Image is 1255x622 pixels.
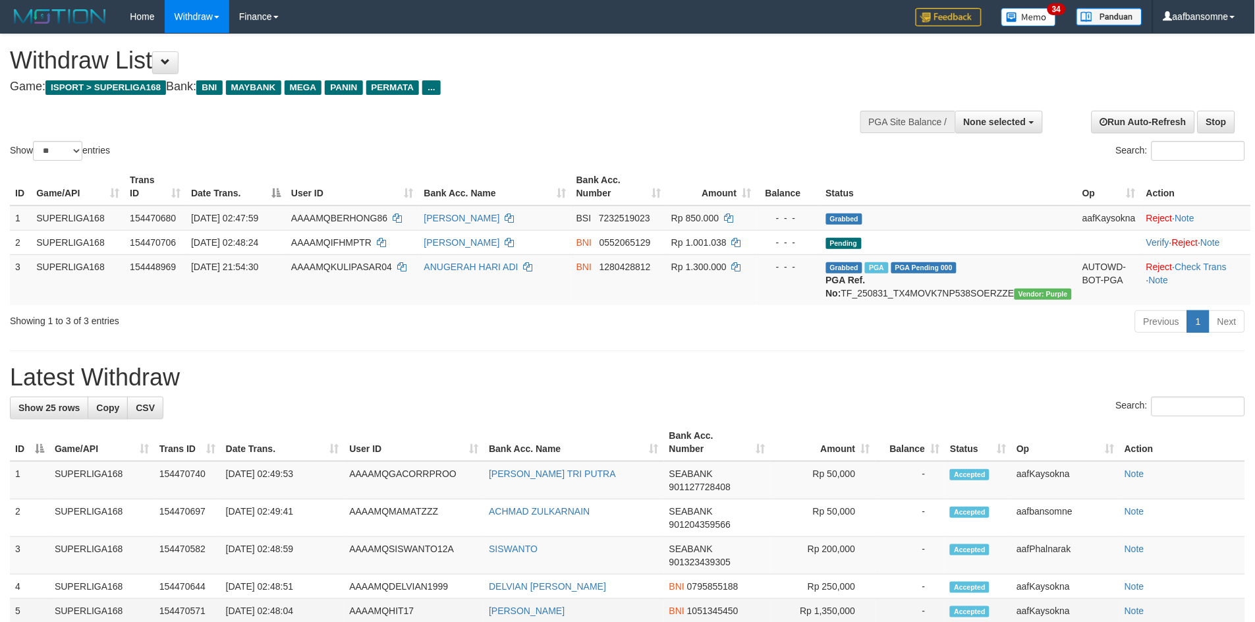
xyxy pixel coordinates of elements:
[1001,8,1057,26] img: Button%20Memo.svg
[1077,206,1141,231] td: aafKaysokna
[576,213,592,223] span: BSI
[1172,237,1198,248] a: Reject
[666,168,756,206] th: Amount: activate to sort column ascending
[669,519,731,530] span: Copy 901204359566 to clipboard
[826,213,863,225] span: Grabbed
[10,206,31,231] td: 1
[10,309,513,327] div: Showing 1 to 3 of 3 entries
[221,537,345,575] td: [DATE] 02:48:59
[10,230,31,254] td: 2
[1076,8,1142,26] img: panduan.png
[489,506,590,517] a: ACHMAD ZULKARNAIN
[950,544,990,555] span: Accepted
[10,537,49,575] td: 3
[1198,111,1235,133] a: Stop
[10,397,88,419] a: Show 25 rows
[1119,424,1245,461] th: Action
[1152,141,1245,161] input: Search:
[891,262,957,273] span: PGA Pending
[31,254,125,305] td: SUPERLIGA168
[1015,289,1072,300] span: Vendor URL: https://trx4.1velocity.biz
[221,461,345,499] td: [DATE] 02:49:53
[1011,424,1119,461] th: Op: activate to sort column ascending
[422,80,440,95] span: ...
[964,117,1026,127] span: None selected
[826,275,866,298] b: PGA Ref. No:
[1011,537,1119,575] td: aafPhalnarak
[489,581,606,592] a: DELVIAN [PERSON_NAME]
[826,262,863,273] span: Grabbed
[18,403,80,413] span: Show 25 rows
[1092,111,1195,133] a: Run Auto-Refresh
[291,237,372,248] span: AAAAMQIFHMPTR
[600,237,651,248] span: Copy 0552065129 to clipboard
[669,506,713,517] span: SEABANK
[344,461,484,499] td: AAAAMQGACORRPROO
[1011,575,1119,599] td: aafKaysokna
[186,168,286,206] th: Date Trans.: activate to sort column descending
[1152,397,1245,416] input: Search:
[664,424,771,461] th: Bank Acc. Number: activate to sort column ascending
[154,424,221,461] th: Trans ID: activate to sort column ascending
[10,254,31,305] td: 3
[154,499,221,537] td: 154470697
[669,544,713,554] span: SEABANK
[671,262,727,272] span: Rp 1.300.000
[756,168,820,206] th: Balance
[771,424,876,461] th: Amount: activate to sort column ascending
[1011,499,1119,537] td: aafbansomne
[344,537,484,575] td: AAAAMQSISWANTO12A
[1125,581,1144,592] a: Note
[31,230,125,254] td: SUPERLIGA168
[1146,213,1173,223] a: Reject
[1125,606,1144,616] a: Note
[571,168,666,206] th: Bank Acc. Number: activate to sort column ascending
[130,213,176,223] span: 154470680
[489,468,616,479] a: [PERSON_NAME] TRI PUTRA
[1141,254,1251,305] td: · ·
[576,237,592,248] span: BNI
[125,168,186,206] th: Trans ID: activate to sort column ascending
[950,469,990,480] span: Accepted
[687,581,739,592] span: Copy 0795855188 to clipboard
[49,575,154,599] td: SUPERLIGA168
[45,80,166,95] span: ISPORT > SUPERLIGA168
[762,236,815,249] div: - - -
[916,8,982,26] img: Feedback.jpg
[285,80,322,95] span: MEGA
[669,468,713,479] span: SEABANK
[484,424,664,461] th: Bank Acc. Name: activate to sort column ascending
[1077,168,1141,206] th: Op: activate to sort column ascending
[10,424,49,461] th: ID: activate to sort column descending
[1141,168,1251,206] th: Action
[669,482,731,492] span: Copy 901127728408 to clipboard
[221,575,345,599] td: [DATE] 02:48:51
[10,80,823,94] h4: Game: Bank:
[221,424,345,461] th: Date Trans.: activate to sort column ascending
[821,168,1078,206] th: Status
[49,537,154,575] td: SUPERLIGA168
[671,237,727,248] span: Rp 1.001.038
[669,557,731,567] span: Copy 901323439305 to clipboard
[154,575,221,599] td: 154470644
[1077,254,1141,305] td: AUTOWD-BOT-PGA
[10,575,49,599] td: 4
[876,424,945,461] th: Balance: activate to sort column ascending
[130,237,176,248] span: 154470706
[599,213,650,223] span: Copy 7232519023 to clipboard
[771,461,876,499] td: Rp 50,000
[136,403,155,413] span: CSV
[424,213,500,223] a: [PERSON_NAME]
[10,168,31,206] th: ID
[1116,397,1245,416] label: Search:
[419,168,571,206] th: Bank Acc. Name: activate to sort column ascending
[1141,206,1251,231] td: ·
[576,262,592,272] span: BNI
[191,237,258,248] span: [DATE] 02:48:24
[950,507,990,518] span: Accepted
[10,364,1245,391] h1: Latest Withdraw
[286,168,419,206] th: User ID: activate to sort column ascending
[191,262,258,272] span: [DATE] 21:54:30
[130,262,176,272] span: 154448969
[955,111,1043,133] button: None selected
